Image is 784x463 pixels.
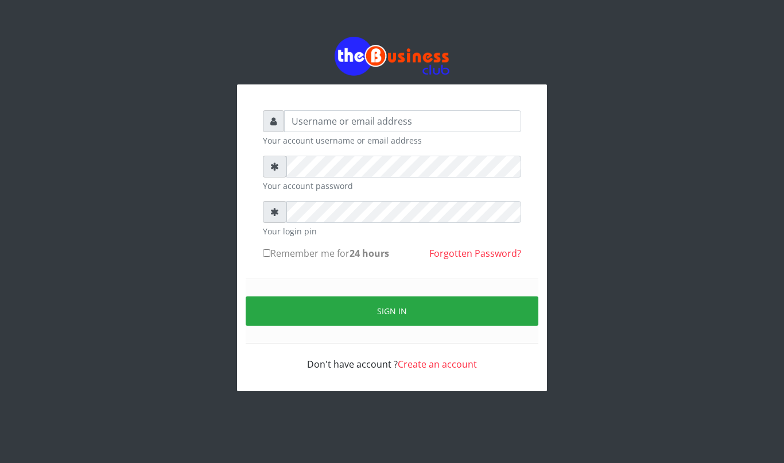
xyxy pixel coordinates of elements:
a: Create an account [398,358,477,371]
a: Forgotten Password? [429,247,521,260]
b: 24 hours [350,247,389,260]
small: Your account username or email address [263,134,521,146]
input: Username or email address [284,110,521,132]
label: Remember me for [263,246,389,260]
div: Don't have account ? [263,344,521,371]
small: Your login pin [263,225,521,237]
input: Remember me for24 hours [263,249,270,257]
small: Your account password [263,180,521,192]
button: Sign in [246,296,538,326]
